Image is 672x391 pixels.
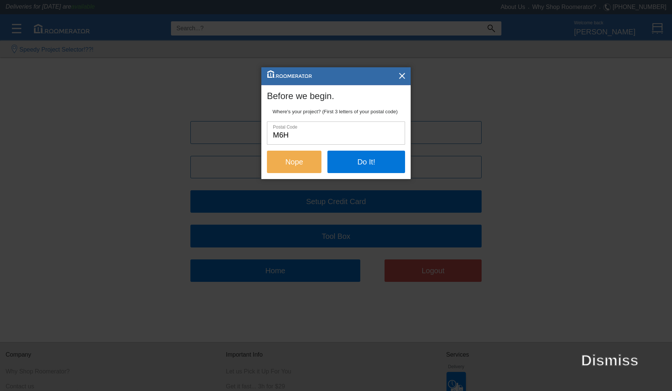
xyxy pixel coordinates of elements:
[267,85,405,101] h4: Before we begin.
[327,151,405,173] button: Do It!
[581,349,638,372] label: Dismiss
[273,108,398,116] label: Where's your project? (First 3 letters of your postal code)
[267,122,417,130] label: Postal Code
[267,70,312,78] img: roomerator-logo.svg
[267,122,405,144] input: Postal Code
[398,72,406,80] img: X_Button.png
[267,151,321,173] button: Nope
